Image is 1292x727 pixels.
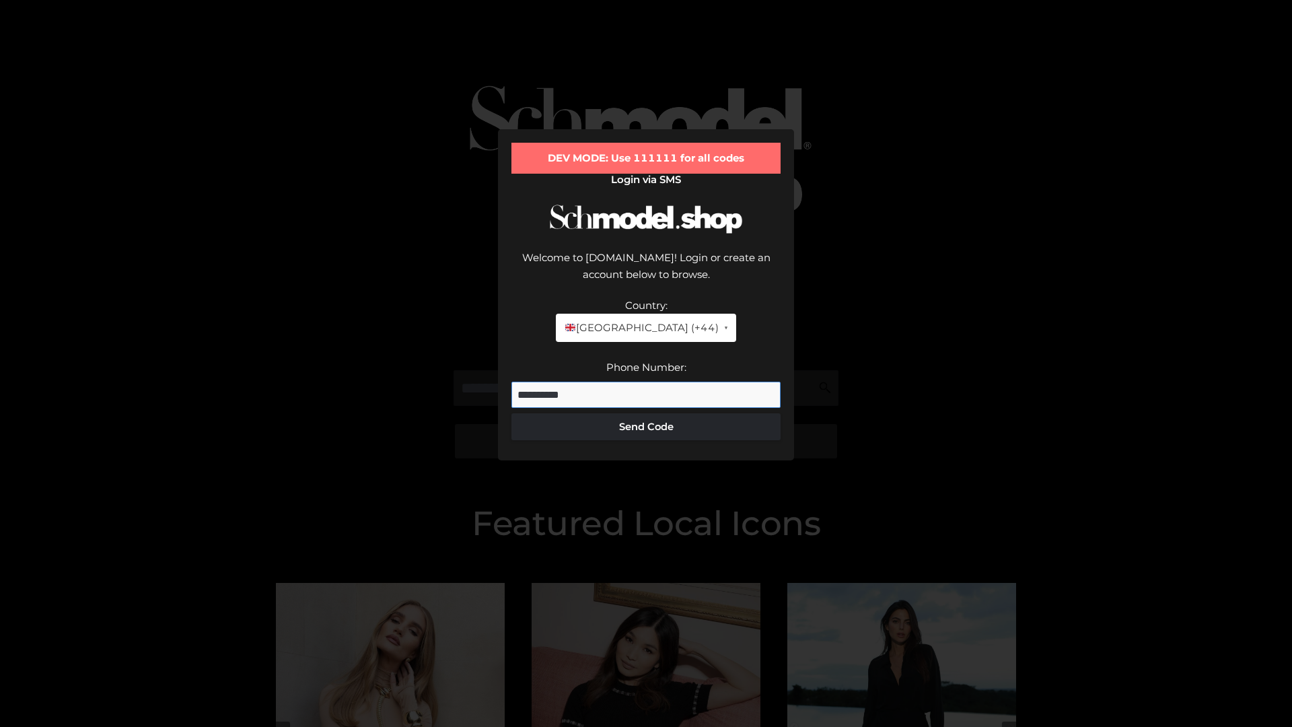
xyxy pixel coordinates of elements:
[511,174,781,186] h2: Login via SMS
[564,319,718,337] span: [GEOGRAPHIC_DATA] (+44)
[565,322,575,333] img: 🇬🇧
[606,361,686,374] label: Phone Number:
[625,299,668,312] label: Country:
[511,249,781,297] div: Welcome to [DOMAIN_NAME]! Login or create an account below to browse.
[511,143,781,174] div: DEV MODE: Use 111111 for all codes
[511,413,781,440] button: Send Code
[545,193,747,246] img: Schmodel Logo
